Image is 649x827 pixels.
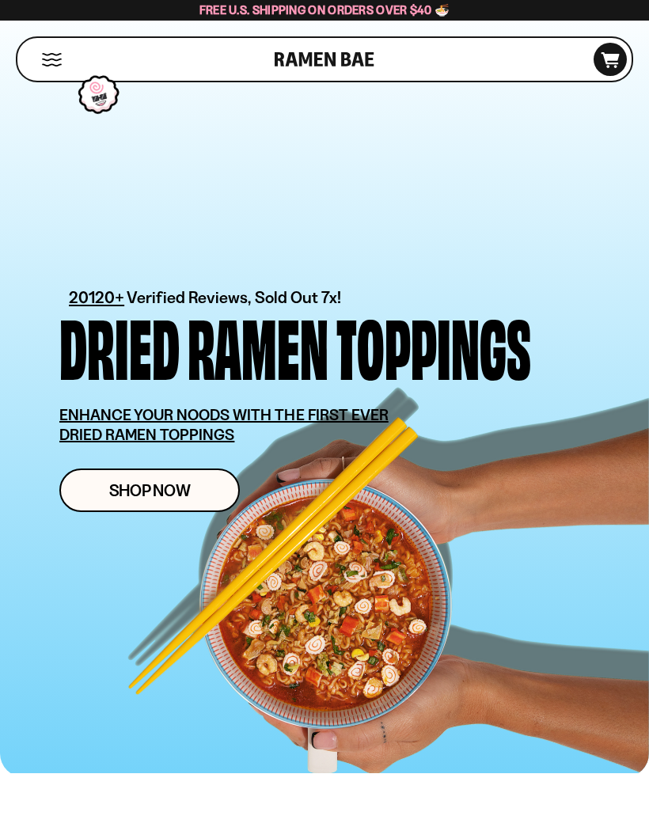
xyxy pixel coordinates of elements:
[59,405,389,444] u: ENHANCE YOUR NOODS WITH THE FIRST EVER DRIED RAMEN TOPPINGS
[59,469,240,512] a: Shop Now
[41,53,63,66] button: Mobile Menu Trigger
[336,309,531,381] div: Toppings
[109,482,191,499] span: Shop Now
[188,309,328,381] div: Ramen
[199,2,450,17] span: Free U.S. Shipping on Orders over $40 🍜
[59,309,180,381] div: Dried
[127,287,341,307] span: Verified Reviews, Sold Out 7x!
[69,285,124,309] span: 20120+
